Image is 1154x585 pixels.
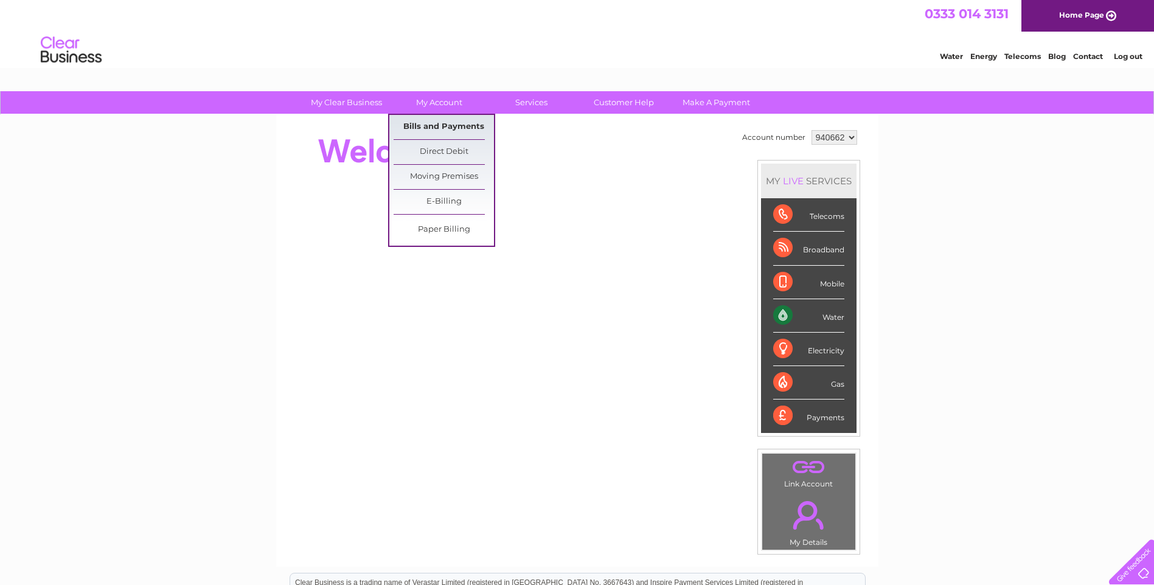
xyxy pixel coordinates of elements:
[773,232,844,265] div: Broadband
[574,91,674,114] a: Customer Help
[773,333,844,366] div: Electricity
[394,190,494,214] a: E-Billing
[296,91,397,114] a: My Clear Business
[481,91,582,114] a: Services
[761,164,857,198] div: MY SERVICES
[773,299,844,333] div: Water
[290,7,865,59] div: Clear Business is a trading name of Verastar Limited (registered in [GEOGRAPHIC_DATA] No. 3667643...
[765,494,852,536] a: .
[394,115,494,139] a: Bills and Payments
[666,91,766,114] a: Make A Payment
[739,127,808,148] td: Account number
[394,165,494,189] a: Moving Premises
[762,491,856,550] td: My Details
[389,91,489,114] a: My Account
[1004,52,1041,61] a: Telecoms
[970,52,997,61] a: Energy
[765,457,852,478] a: .
[773,198,844,232] div: Telecoms
[773,400,844,432] div: Payments
[394,218,494,242] a: Paper Billing
[762,453,856,491] td: Link Account
[40,32,102,69] img: logo.png
[773,266,844,299] div: Mobile
[1048,52,1066,61] a: Blog
[773,366,844,400] div: Gas
[1114,52,1142,61] a: Log out
[780,175,806,187] div: LIVE
[925,6,1009,21] a: 0333 014 3131
[394,140,494,164] a: Direct Debit
[940,52,963,61] a: Water
[1073,52,1103,61] a: Contact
